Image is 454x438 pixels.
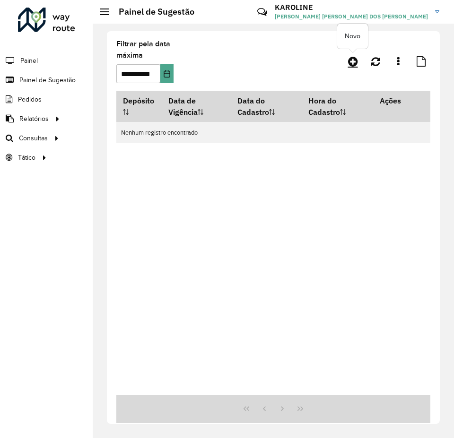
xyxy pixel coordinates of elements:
span: Painel [20,56,38,66]
td: Nenhum registro encontrado [116,122,430,143]
button: Choose Date [160,64,173,83]
span: Painel de Sugestão [19,75,76,85]
span: Consultas [19,133,48,143]
h2: Painel de Sugestão [109,7,194,17]
th: Hora do Cadastro [302,91,373,122]
span: Pedidos [18,94,42,104]
th: Data de Vigência [162,91,231,122]
div: Novo [337,24,368,49]
th: Ações [373,91,430,111]
th: Data do Cadastro [231,91,302,122]
h3: KAROLINE [275,3,428,12]
span: [PERSON_NAME] [PERSON_NAME] DOS [PERSON_NAME] [275,12,428,21]
span: Relatórios [19,114,49,124]
a: Contato Rápido [252,2,272,22]
th: Depósito [116,91,162,122]
span: Tático [18,153,35,163]
label: Filtrar pela data máxima [116,38,174,61]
